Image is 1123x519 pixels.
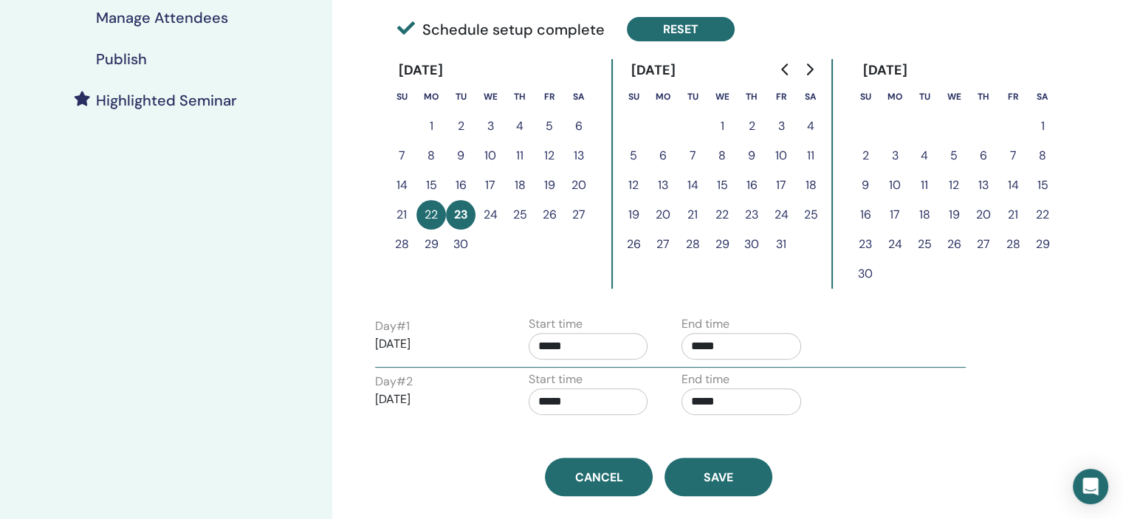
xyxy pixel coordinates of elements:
h4: Manage Attendees [96,9,228,27]
button: 24 [880,230,910,259]
button: 26 [939,230,969,259]
button: 9 [446,141,475,171]
button: 27 [648,230,678,259]
button: 12 [939,171,969,200]
button: 16 [851,200,880,230]
button: 3 [880,141,910,171]
button: 20 [969,200,998,230]
button: 11 [505,141,535,171]
button: 5 [535,111,564,141]
button: 17 [880,200,910,230]
a: Cancel [545,458,653,496]
button: 3 [475,111,505,141]
th: Saturday [796,82,825,111]
button: 6 [564,111,594,141]
button: 23 [851,230,880,259]
button: 20 [564,171,594,200]
button: 4 [796,111,825,141]
button: 24 [766,200,796,230]
button: Go to next month [797,55,821,84]
button: 9 [851,171,880,200]
span: Cancel [575,470,623,485]
button: 14 [998,171,1028,200]
button: 11 [910,171,939,200]
button: 19 [535,171,564,200]
div: [DATE] [851,59,919,82]
button: 23 [446,200,475,230]
button: 21 [678,200,707,230]
button: 10 [880,171,910,200]
button: 30 [446,230,475,259]
button: 23 [737,200,766,230]
th: Tuesday [910,82,939,111]
th: Thursday [505,82,535,111]
button: 17 [766,171,796,200]
button: 13 [648,171,678,200]
button: 2 [446,111,475,141]
button: 8 [416,141,446,171]
button: 27 [969,230,998,259]
button: 3 [766,111,796,141]
th: Thursday [737,82,766,111]
label: End time [681,371,729,388]
button: 24 [475,200,505,230]
button: 20 [648,200,678,230]
label: Start time [529,315,583,333]
button: 5 [939,141,969,171]
button: 2 [851,141,880,171]
button: 30 [851,259,880,289]
button: 22 [1028,200,1057,230]
button: 1 [707,111,737,141]
button: 15 [1028,171,1057,200]
button: 5 [619,141,648,171]
div: [DATE] [387,59,456,82]
button: Go to previous month [774,55,797,84]
button: 7 [678,141,707,171]
button: 31 [766,230,796,259]
label: Start time [529,371,583,388]
button: 19 [619,200,648,230]
p: [DATE] [375,391,495,408]
button: 15 [416,171,446,200]
button: 28 [998,230,1028,259]
div: [DATE] [619,59,687,82]
th: Thursday [969,82,998,111]
button: Reset [627,17,735,41]
button: 14 [387,171,416,200]
p: [DATE] [375,335,495,353]
button: 9 [737,141,766,171]
button: 10 [475,141,505,171]
th: Friday [998,82,1028,111]
button: Save [664,458,772,496]
button: 13 [969,171,998,200]
button: 30 [737,230,766,259]
button: 16 [737,171,766,200]
th: Monday [648,82,678,111]
button: 25 [505,200,535,230]
button: 12 [535,141,564,171]
button: 21 [998,200,1028,230]
button: 29 [707,230,737,259]
label: Day # 2 [375,373,413,391]
label: Day # 1 [375,317,410,335]
button: 28 [387,230,416,259]
button: 18 [910,200,939,230]
button: 14 [678,171,707,200]
button: 17 [475,171,505,200]
th: Saturday [1028,82,1057,111]
button: 7 [387,141,416,171]
label: End time [681,315,729,333]
th: Friday [766,82,796,111]
button: 18 [796,171,825,200]
button: 25 [796,200,825,230]
th: Sunday [851,82,880,111]
th: Monday [416,82,446,111]
button: 19 [939,200,969,230]
button: 1 [1028,111,1057,141]
button: 26 [619,230,648,259]
button: 7 [998,141,1028,171]
button: 6 [969,141,998,171]
button: 1 [416,111,446,141]
button: 18 [505,171,535,200]
button: 4 [910,141,939,171]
